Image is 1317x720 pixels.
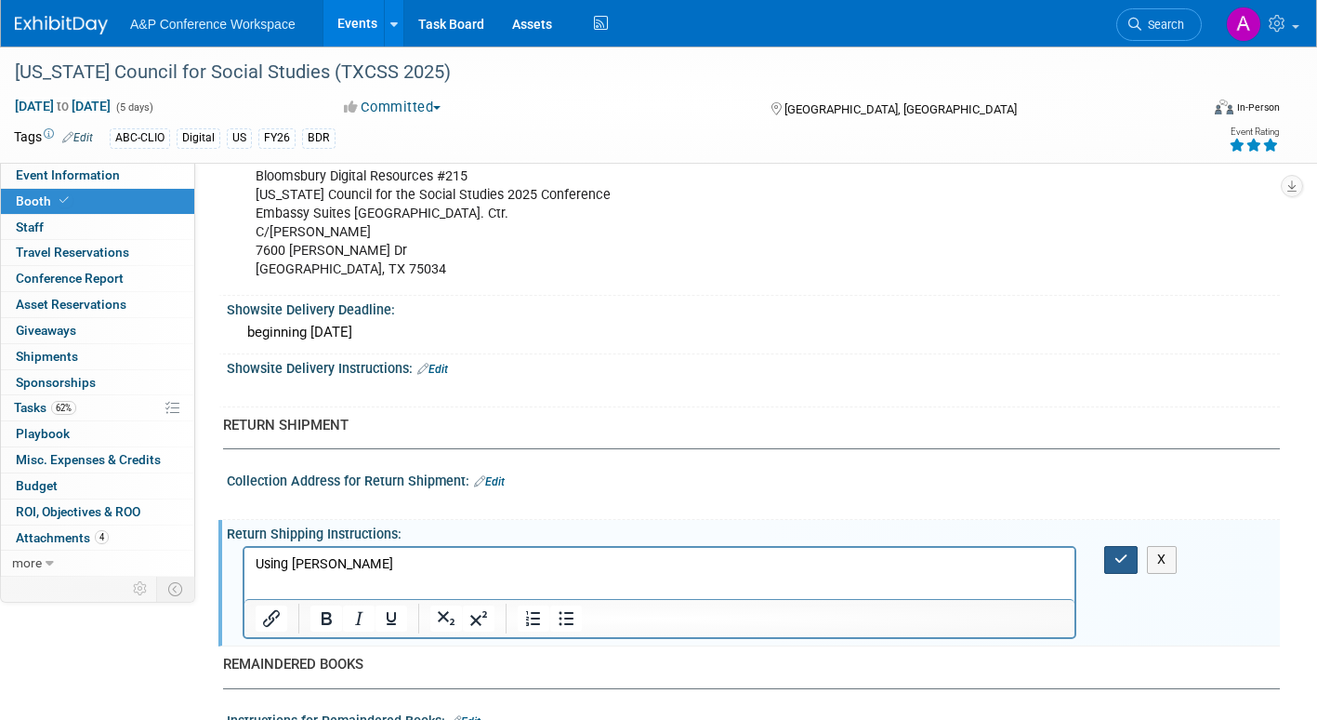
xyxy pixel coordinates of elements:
a: ROI, Objectives & ROO [1,500,194,525]
span: Misc. Expenses & Credits [16,452,161,467]
span: Event Information [16,167,120,182]
button: Bullet list [550,606,582,632]
td: Personalize Event Tab Strip [125,577,157,601]
span: to [54,99,72,113]
div: Event Rating [1229,127,1279,137]
span: Staff [16,220,44,234]
span: Booth [16,193,72,208]
div: Bloomsbury Digital Resources #215 [US_STATE] Council for the Social Studies 2025 Conference Embas... [243,158,1076,288]
a: Playbook [1,421,194,447]
span: 62% [51,401,76,415]
span: more [12,555,42,570]
span: [DATE] [DATE] [14,98,112,114]
a: Asset Reservations [1,292,194,317]
span: Tasks [14,400,76,415]
span: Conference Report [16,271,124,286]
div: [US_STATE] Council for Social Studies (TXCSS 2025) [8,56,1172,89]
button: Insert/edit link [256,606,287,632]
div: US [227,128,252,148]
div: RETURN SHIPMENT [223,416,1266,435]
i: Booth reservation complete [59,195,69,206]
span: ROI, Objectives & ROO [16,504,140,519]
a: Edit [417,363,448,376]
div: Return Shipping Instructions: [227,520,1280,543]
div: ABC-CLIO [110,128,170,148]
button: Numbered list [518,606,549,632]
a: more [1,551,194,576]
div: BDR [302,128,336,148]
a: Conference Report [1,266,194,291]
div: In-Person [1236,100,1280,114]
a: Search [1116,8,1202,41]
button: Bold [310,606,342,632]
div: REMAINDERED BOOKS [223,655,1266,674]
span: Travel Reservations [16,245,129,260]
div: Collection Address for Return Shipment: [227,467,1280,491]
td: Tags [14,127,93,149]
div: Digital [177,128,220,148]
img: Amanda Oney [1226,7,1261,42]
button: Superscript [463,606,494,632]
button: Subscript [430,606,462,632]
span: Budget [16,478,58,493]
iframe: Rich Text Area [244,548,1074,599]
a: Shipments [1,344,194,369]
button: X [1147,546,1177,573]
span: Sponsorships [16,375,96,390]
button: Underline [375,606,407,632]
button: Committed [337,98,448,117]
a: Staff [1,215,194,240]
a: Sponsorships [1,370,194,395]
span: A&P Conference Workspace [130,17,296,32]
td: Toggle Event Tabs [157,577,195,601]
span: Search [1141,18,1184,32]
a: Edit [474,475,505,488]
div: Showsite Delivery Instructions: [227,354,1280,379]
div: beginning [DATE] [241,318,1266,347]
span: Asset Reservations [16,297,126,312]
a: Attachments4 [1,526,194,551]
div: Showsite Delivery Deadline: [227,296,1280,319]
span: 4 [95,530,109,544]
span: Shipments [16,349,78,364]
img: Format-Inperson.png [1215,100,1233,114]
a: Travel Reservations [1,240,194,265]
span: Attachments [16,530,109,545]
a: Booth [1,189,194,214]
span: Playbook [16,426,70,441]
a: Edit [62,131,93,144]
div: Event Format [1092,97,1280,125]
span: [GEOGRAPHIC_DATA], [GEOGRAPHIC_DATA] [784,102,1017,116]
button: Italic [343,606,375,632]
img: ExhibitDay [15,16,108,34]
a: Giveaways [1,318,194,343]
span: (5 days) [114,101,153,113]
a: Misc. Expenses & Credits [1,447,194,473]
a: Budget [1,473,194,499]
span: Giveaways [16,323,76,338]
a: Tasks62% [1,395,194,420]
a: Event Information [1,163,194,188]
div: FY26 [258,128,296,148]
